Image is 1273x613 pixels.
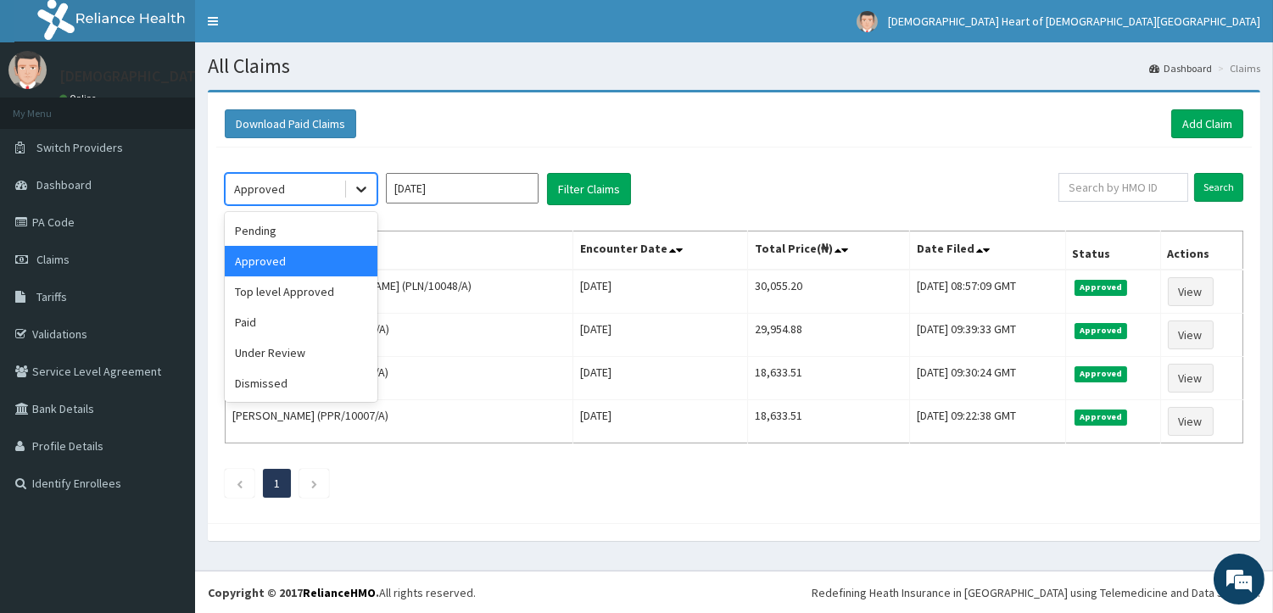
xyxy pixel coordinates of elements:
td: [DATE] 09:22:38 GMT [909,400,1065,443]
a: Next page [310,476,318,491]
span: Approved [1075,410,1128,425]
div: Paid [225,307,377,337]
img: User Image [857,11,878,32]
span: Approved [1075,366,1128,382]
div: Chat with us now [88,95,285,117]
li: Claims [1214,61,1260,75]
h1: All Claims [208,55,1260,77]
span: Dashboard [36,177,92,192]
span: We're online! [98,193,234,365]
textarea: Type your message and hit 'Enter' [8,422,323,482]
td: [DATE] [573,314,748,357]
button: Filter Claims [547,173,631,205]
input: Select Month and Year [386,173,539,203]
span: Approved [1075,280,1128,295]
p: [DEMOGRAPHIC_DATA] Heart of [DEMOGRAPHIC_DATA][GEOGRAPHIC_DATA] [59,69,562,84]
td: [DATE] [573,270,748,314]
div: Pending [225,215,377,246]
td: 29,954.88 [748,314,910,357]
div: Approved [225,246,377,276]
div: Minimize live chat window [278,8,319,49]
div: Dismissed [225,368,377,398]
td: [DATE] 09:30:24 GMT [909,357,1065,400]
td: [DATE] 08:57:09 GMT [909,270,1065,314]
th: Status [1065,231,1160,270]
a: View [1168,277,1214,306]
td: 18,633.51 [748,357,910,400]
th: Actions [1160,231,1242,270]
span: Approved [1075,323,1128,338]
div: Approved [234,181,285,198]
a: Dashboard [1149,61,1212,75]
span: [DEMOGRAPHIC_DATA] Heart of [DEMOGRAPHIC_DATA][GEOGRAPHIC_DATA] [888,14,1260,29]
td: [DATE] 09:39:33 GMT [909,314,1065,357]
th: Name [226,231,573,270]
div: Under Review [225,337,377,368]
span: Switch Providers [36,140,123,155]
th: Encounter Date [573,231,748,270]
th: Total Price(₦) [748,231,910,270]
div: Top level Approved [225,276,377,307]
strong: Copyright © 2017 . [208,585,379,600]
a: View [1168,364,1214,393]
td: [PERSON_NAME] (PPR/10007/A) [226,400,573,443]
span: Tariffs [36,289,67,304]
a: View [1168,320,1214,349]
th: Date Filed [909,231,1065,270]
a: Page 1 is your current page [274,476,280,491]
span: Claims [36,252,70,267]
td: 18,633.51 [748,400,910,443]
a: RelianceHMO [303,585,376,600]
td: [PERSON_NAME] (PPR/10007/A) [226,357,573,400]
td: [PERSON_NAME] (SGN/10009/A) [226,314,573,357]
button: Download Paid Claims [225,109,356,138]
td: 30,055.20 [748,270,910,314]
a: Previous page [236,476,243,491]
td: [DATE] [573,400,748,443]
a: Add Claim [1171,109,1243,138]
div: Redefining Heath Insurance in [GEOGRAPHIC_DATA] using Telemedicine and Data Science! [812,584,1260,601]
input: Search by HMO ID [1058,173,1188,202]
input: Search [1194,173,1243,202]
img: User Image [8,51,47,89]
img: d_794563401_company_1708531726252_794563401 [31,85,69,127]
td: [DATE] [573,357,748,400]
a: Online [59,92,100,104]
a: View [1168,407,1214,436]
td: [PERSON_NAME] [PERSON_NAME] (PLN/10048/A) [226,270,573,314]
